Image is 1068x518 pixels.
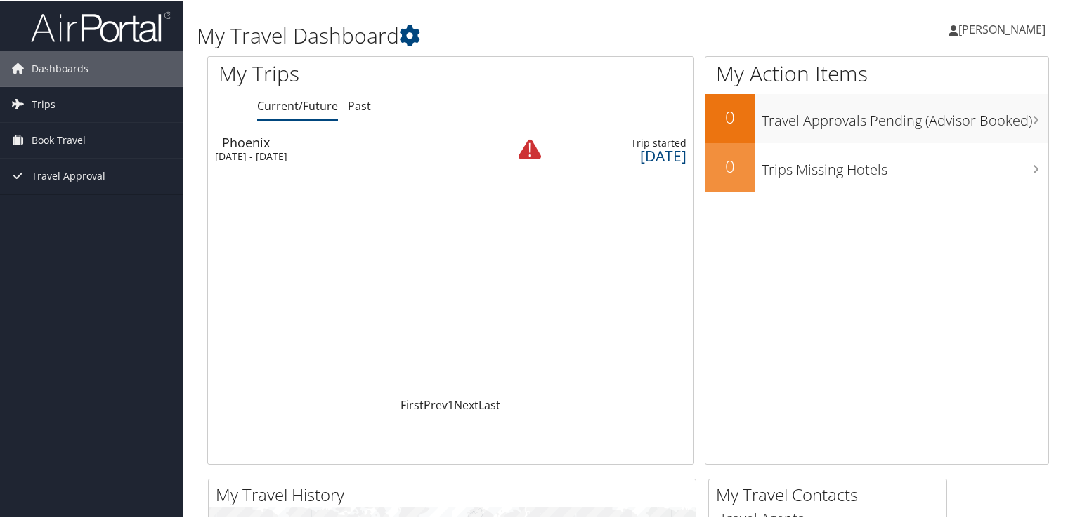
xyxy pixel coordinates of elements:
[762,152,1048,178] h3: Trips Missing Hotels
[32,121,86,157] span: Book Travel
[705,153,755,177] h2: 0
[32,157,105,192] span: Travel Approval
[716,482,946,505] h2: My Travel Contacts
[197,20,772,49] h1: My Travel Dashboard
[257,97,338,112] a: Current/Future
[448,396,454,411] a: 1
[32,50,89,85] span: Dashboards
[478,396,500,411] a: Last
[348,97,371,112] a: Past
[705,93,1048,142] a: 0Travel Approvals Pending (Advisor Booked)
[705,142,1048,191] a: 0Trips Missing Hotels
[519,137,541,159] img: alert-flat-solid-warning.png
[454,396,478,411] a: Next
[762,102,1048,129] h3: Travel Approvals Pending (Advisor Booked)
[219,58,481,87] h1: My Trips
[32,86,56,121] span: Trips
[31,9,171,42] img: airportal-logo.png
[958,20,1046,36] span: [PERSON_NAME]
[215,149,486,161] div: [DATE] - [DATE]
[559,135,686,148] div: Trip started
[949,7,1060,49] a: [PERSON_NAME]
[400,396,424,411] a: First
[559,148,686,161] div: [DATE]
[705,104,755,128] h2: 0
[705,58,1048,87] h1: My Action Items
[216,482,696,505] h2: My Travel History
[424,396,448,411] a: Prev
[222,135,493,147] div: Phoenix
